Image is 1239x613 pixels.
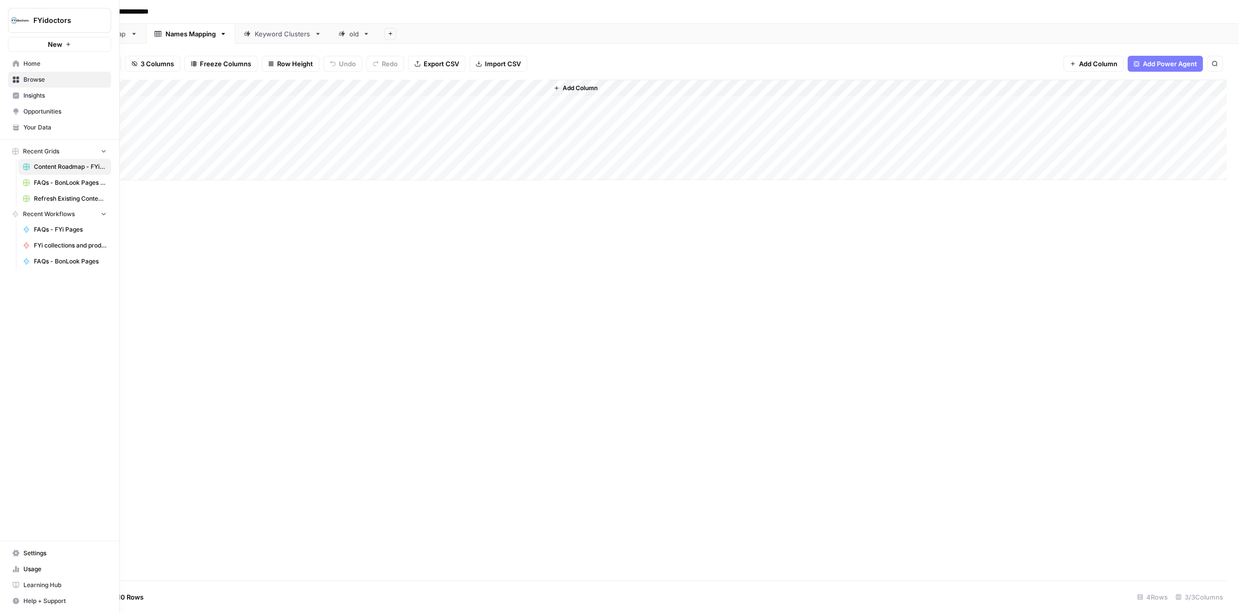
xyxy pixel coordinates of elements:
[8,88,111,104] a: Insights
[366,56,404,72] button: Redo
[48,39,62,49] span: New
[277,59,313,69] span: Row Height
[146,24,235,44] a: Names Mapping
[104,592,144,602] span: Add 10 Rows
[18,191,111,207] a: Refresh Existing Content - BonLook
[1133,589,1172,605] div: 4 Rows
[18,159,111,175] a: Content Roadmap - FYidoctors
[563,84,598,93] span: Add Column
[34,257,107,266] span: FAQs - BonLook Pages
[165,29,216,39] div: Names Mapping
[200,59,251,69] span: Freeze Columns
[23,147,59,156] span: Recent Grids
[1172,589,1227,605] div: 3/3 Columns
[33,15,94,25] span: FYidoctors
[34,178,107,187] span: FAQs - BonLook Pages Grid
[262,56,319,72] button: Row Height
[8,593,111,609] button: Help + Support
[141,59,174,69] span: 3 Columns
[23,597,107,606] span: Help + Support
[18,175,111,191] a: FAQs - BonLook Pages Grid
[8,37,111,52] button: New
[23,549,107,558] span: Settings
[101,58,109,66] img: tab_keywords_by_traffic_grey.svg
[23,210,75,219] span: Recent Workflows
[40,59,89,65] div: Domain Overview
[235,24,330,44] a: Keyword Clusters
[112,59,164,65] div: Keywords by Traffic
[16,26,24,34] img: website_grey.svg
[408,56,465,72] button: Export CSV
[34,194,107,203] span: Refresh Existing Content - BonLook
[23,581,107,590] span: Learning Hub
[8,8,111,33] button: Workspace: FYidoctors
[18,253,111,269] a: FAQs - BonLook Pages
[8,144,111,159] button: Recent Grids
[8,207,111,222] button: Recent Workflows
[8,545,111,561] a: Settings
[1143,59,1197,69] span: Add Power Agent
[28,16,49,24] div: v 4.0.25
[34,225,107,234] span: FAQs - FYi Pages
[184,56,258,72] button: Freeze Columns
[485,59,521,69] span: Import CSV
[339,59,356,69] span: Undo
[29,58,37,66] img: tab_domain_overview_orange.svg
[255,29,310,39] div: Keyword Clusters
[18,222,111,238] a: FAQs - FYi Pages
[1064,56,1124,72] button: Add Column
[349,29,359,39] div: old
[323,56,362,72] button: Undo
[11,11,29,29] img: FYidoctors Logo
[8,561,111,577] a: Usage
[382,59,398,69] span: Redo
[23,75,107,84] span: Browse
[34,241,107,250] span: FYi collections and product pages header n footer texts
[469,56,527,72] button: Import CSV
[23,565,107,574] span: Usage
[424,59,459,69] span: Export CSV
[8,56,111,72] a: Home
[1128,56,1203,72] button: Add Power Agent
[125,56,180,72] button: 3 Columns
[34,162,107,171] span: Content Roadmap - FYidoctors
[23,59,107,68] span: Home
[23,123,107,132] span: Your Data
[8,72,111,88] a: Browse
[16,16,24,24] img: logo_orange.svg
[18,238,111,253] a: FYi collections and product pages header n footer texts
[1079,59,1117,69] span: Add Column
[550,82,602,95] button: Add Column
[23,107,107,116] span: Opportunities
[330,24,378,44] a: old
[26,26,110,34] div: Domain: [DOMAIN_NAME]
[8,577,111,593] a: Learning Hub
[8,120,111,135] a: Your Data
[23,91,107,100] span: Insights
[8,104,111,120] a: Opportunities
